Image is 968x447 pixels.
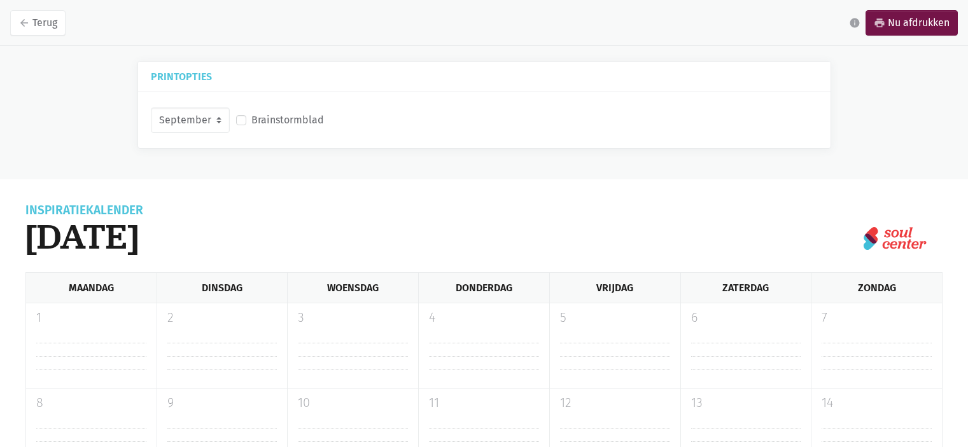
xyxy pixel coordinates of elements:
label: Brainstormblad [251,112,324,128]
i: arrow_back [18,17,30,29]
h5: Printopties [151,72,818,81]
p: 11 [429,394,539,413]
p: 1 [36,308,146,327]
p: 13 [691,394,801,413]
p: 14 [822,394,932,413]
a: printNu afdrukken [866,10,958,36]
p: 5 [560,308,670,327]
div: Woensdag [287,273,418,303]
div: Inspiratiekalender [25,205,143,216]
p: 10 [298,394,408,413]
p: 12 [560,394,670,413]
h1: [DATE] [25,216,143,257]
i: print [874,17,885,29]
p: 6 [691,308,801,327]
div: Dinsdag [157,273,288,303]
div: Zaterdag [680,273,811,303]
div: Vrijdag [549,273,680,303]
div: Maandag [25,273,157,303]
a: arrow_backTerug [10,10,66,36]
div: Zondag [811,273,943,303]
p: 4 [429,308,539,327]
p: 8 [36,394,146,413]
p: 9 [167,394,277,413]
p: 7 [822,308,932,327]
p: 2 [167,308,277,327]
div: Donderdag [418,273,549,303]
p: 3 [298,308,408,327]
i: info [849,17,860,29]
